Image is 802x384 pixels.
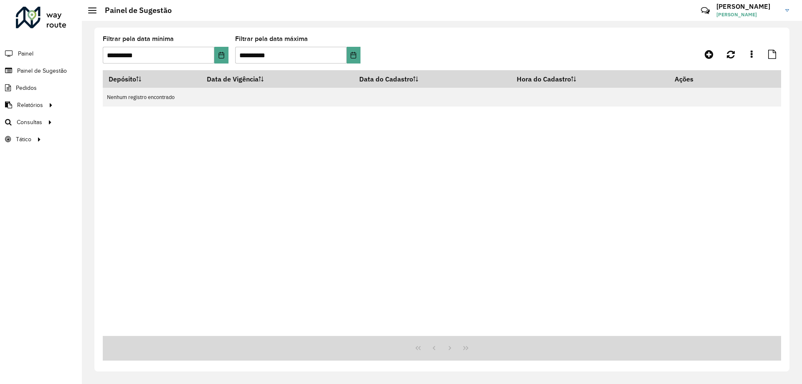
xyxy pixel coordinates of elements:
[103,88,781,107] td: Nenhum registro encontrado
[716,3,779,10] h3: [PERSON_NAME]
[201,70,354,88] th: Data de Vigência
[235,34,308,44] label: Filtrar pela data máxima
[354,70,511,88] th: Data do Cadastro
[16,135,31,144] span: Tático
[18,49,33,58] span: Painel
[103,34,174,44] label: Filtrar pela data mínima
[214,47,228,64] button: Choose Date
[716,11,779,18] span: [PERSON_NAME]
[96,6,172,15] h2: Painel de Sugestão
[347,47,360,64] button: Choose Date
[511,70,669,88] th: Hora do Cadastro
[17,118,42,127] span: Consultas
[17,66,67,75] span: Painel de Sugestão
[696,2,714,20] a: Contato Rápido
[669,70,719,88] th: Ações
[17,101,43,109] span: Relatórios
[16,84,37,92] span: Pedidos
[103,70,201,88] th: Depósito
